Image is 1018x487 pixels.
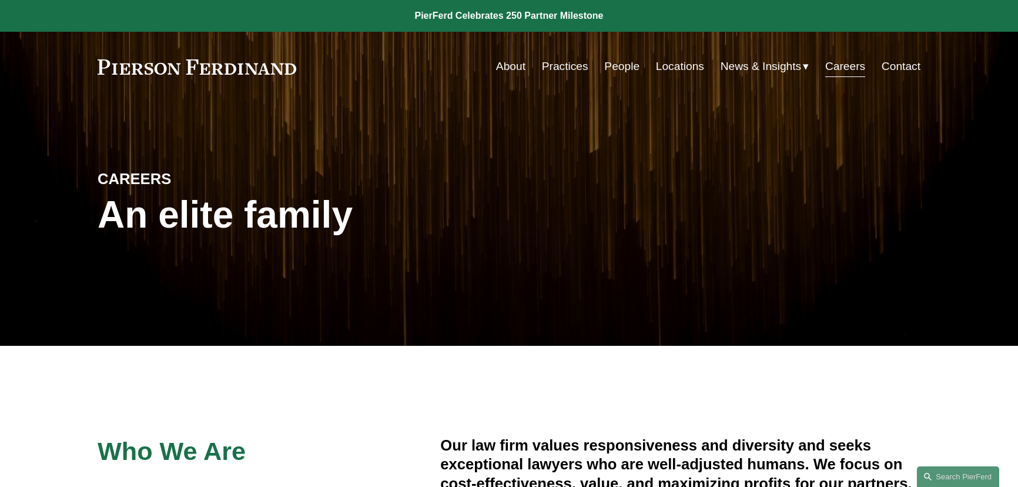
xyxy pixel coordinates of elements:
[98,437,246,465] span: Who We Are
[721,56,802,77] span: News & Insights
[917,466,999,487] a: Search this site
[656,55,704,78] a: Locations
[604,55,639,78] a: People
[496,55,525,78] a: About
[825,55,865,78] a: Careers
[882,55,920,78] a: Contact
[98,194,509,236] h1: An elite family
[542,55,588,78] a: Practices
[721,55,809,78] a: folder dropdown
[98,169,303,188] h4: CAREERS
